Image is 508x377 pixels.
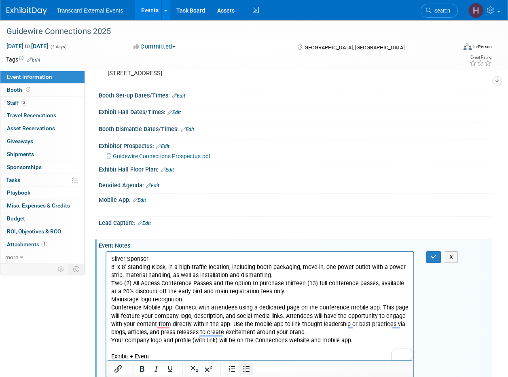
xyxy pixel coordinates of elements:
[445,251,458,263] button: X
[0,251,85,264] a: more
[4,24,450,39] div: Guidewire Connections 2025
[6,55,40,64] td: Tags
[7,74,52,80] span: Event Information
[41,241,47,247] span: 1
[7,241,47,248] span: Attachments
[470,55,491,59] div: Event Rating
[0,148,85,161] a: Shipments
[111,363,125,375] button: Insert/edit link
[6,177,20,183] span: Tasks
[7,228,61,235] span: ROI, Objectives & ROO
[161,167,174,173] a: Edit
[106,252,413,361] iframe: Rich Text Area
[0,109,85,122] a: Travel Reservations
[107,153,211,159] a: Guidewire Connections Prospectus.pdf
[421,4,458,18] a: Search
[6,7,47,15] img: ExhibitDay
[7,125,55,131] span: Asset Reservations
[0,212,85,225] a: Budget
[468,3,484,18] img: Haille Dinger
[21,100,27,106] span: 3
[0,186,85,199] a: Playbook
[146,183,159,188] a: Edit
[0,122,85,135] a: Asset Reservations
[0,135,85,148] a: Giveaways
[99,106,492,116] div: Exhibit Hall Dates/Times:
[99,140,492,150] div: Exhibitor Prospectus:
[464,43,472,50] img: Format-Inperson.png
[0,174,85,186] a: Tasks
[99,89,492,100] div: Booth Set-up Dates/Times:
[156,144,169,149] a: Edit
[7,112,56,119] span: Travel Reservations
[163,363,177,375] button: Underline
[432,8,450,14] span: Search
[167,110,181,115] a: Edit
[133,197,146,203] a: Edit
[7,151,34,157] span: Shipments
[473,44,492,50] div: In-Person
[0,238,85,251] a: Attachments1
[135,363,149,375] button: Bold
[7,202,70,209] span: Misc. Expenses & Credits
[0,71,85,83] a: Event Information
[57,7,123,14] span: Transcard External Events
[27,57,40,63] a: Edit
[99,194,492,204] div: Mobile App:
[5,254,18,261] span: more
[138,220,151,226] a: Edit
[99,179,492,190] div: Detailed Agenda:
[108,70,254,77] pre: [STREET_ADDRESS]
[0,225,85,238] a: ROI, Objectives & ROO
[50,44,67,49] span: (4 days)
[99,163,492,174] div: Exhibit Hall Floor Plan:
[7,164,42,170] span: Sponsorships
[24,87,32,93] span: Booth not reserved yet
[303,44,404,51] span: [GEOGRAPHIC_DATA], [GEOGRAPHIC_DATA]
[23,43,31,49] span: to
[131,42,179,51] button: Committed
[113,153,211,159] span: Guidewire Connections Prospectus.pdf
[172,93,185,99] a: Edit
[149,363,163,375] button: Italic
[187,363,201,375] button: Subscript
[7,87,32,93] span: Booth
[99,217,492,227] div: Lead Capture:
[421,42,492,54] div: Event Format
[0,161,85,174] a: Sponsorships
[6,42,49,50] span: [DATE] [DATE]
[0,199,85,212] a: Misc. Expenses & Credits
[239,363,253,375] button: Bullet list
[68,264,85,274] td: Toggle Event Tabs
[0,97,85,109] a: Staff3
[7,138,33,144] span: Giveaways
[225,363,239,375] button: Numbered list
[99,239,492,250] div: Event Notes:
[99,123,492,133] div: Booth Dismantle Dates/Times:
[54,264,68,274] td: Personalize Event Tab Strip
[181,127,194,132] a: Edit
[0,84,85,96] a: Booth
[7,215,25,222] span: Budget
[7,100,27,106] span: Staff
[201,363,215,375] button: Superscript
[7,189,30,196] span: Playbook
